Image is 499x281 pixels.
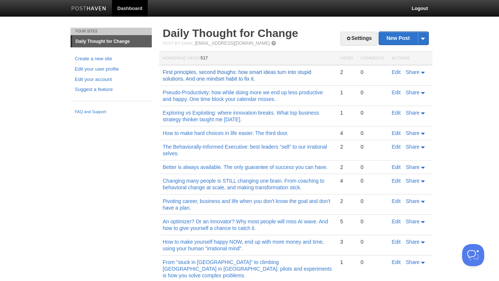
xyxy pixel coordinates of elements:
[75,76,147,84] a: Edit your account
[392,219,401,224] a: Edit
[392,110,401,116] a: Edit
[360,198,384,204] div: 0
[406,110,420,116] span: Share
[163,110,319,122] a: Exploring vs Exploiting: where innovation breaks. What top business strategy thinker taught me [D...
[340,143,353,150] div: 2
[406,89,420,95] span: Share
[75,55,147,63] a: Create a new site
[163,198,331,211] a: Pivoting career, business and life when you don't know the goal and don't have a plan.
[392,164,401,170] a: Edit
[406,130,420,136] span: Share
[163,219,328,231] a: An optimizer? Or an Innovator? Why most people will miss AI wave. And how to give yourself a chan...
[360,218,384,225] div: 0
[163,259,332,278] a: From "stuck in [GEOGRAPHIC_DATA]" to climbing [GEOGRAPHIC_DATA] in [GEOGRAPHIC_DATA]: pilots and ...
[163,130,289,136] a: How to make hard choices in life easier. The third door.
[360,143,384,150] div: 0
[159,52,336,65] th: Homepage Views
[360,164,384,170] div: 0
[71,6,106,12] img: Posthaven-bar
[360,109,384,116] div: 0
[360,177,384,184] div: 0
[201,55,208,61] span: 517
[406,69,420,75] span: Share
[360,89,384,96] div: 0
[195,41,270,46] a: [EMAIL_ADDRESS][DOMAIN_NAME]
[360,238,384,245] div: 0
[340,89,353,96] div: 1
[379,32,428,45] a: New Post
[392,178,401,184] a: Edit
[163,89,323,102] a: Pseudo-Productivity: how while doing more we end up less productive and happy. One time block you...
[406,144,420,150] span: Share
[360,69,384,75] div: 0
[340,130,353,136] div: 4
[72,35,152,47] a: Daily Thought for Change
[392,130,401,136] a: Edit
[163,27,298,39] a: Daily Thought for Change
[392,259,401,265] a: Edit
[340,198,353,204] div: 2
[163,41,194,45] span: Post by Email
[357,52,388,65] th: Comments
[336,52,357,65] th: Views
[388,52,433,65] th: Actions
[406,239,420,245] span: Share
[406,259,420,265] span: Share
[340,69,353,75] div: 2
[163,164,328,170] a: Better is always available. The only guarantee of success you can have.
[75,65,147,73] a: Edit your user profile
[340,259,353,265] div: 1
[392,69,401,75] a: Edit
[392,144,401,150] a: Edit
[392,89,401,95] a: Edit
[75,86,147,94] a: Suggest a feature
[340,164,353,170] div: 2
[406,164,420,170] span: Share
[360,259,384,265] div: 0
[163,239,324,251] a: How to make yourself happy NOW, end up with more money and time, using your human "irrational mind".
[71,28,152,35] li: Your Sites
[462,244,484,266] iframe: Help Scout Beacon - Open
[406,219,420,224] span: Share
[340,177,353,184] div: 4
[163,178,325,190] a: Changing many people is STILL changing one brain. From coaching to behavioral change at scale, an...
[392,198,401,204] a: Edit
[163,144,327,156] a: The Behaviorally-Informed Executive: best leaders "sell" to our irrational selves.
[340,109,353,116] div: 1
[392,239,401,245] a: Edit
[341,32,377,45] a: Settings
[163,69,311,82] a: First principles, second thoughs: how smart ideas turn into stupid solutions. And one mindset hab...
[360,130,384,136] div: 0
[406,198,420,204] span: Share
[406,178,420,184] span: Share
[75,109,147,115] a: FAQ and Support
[340,218,353,225] div: 5
[340,238,353,245] div: 3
